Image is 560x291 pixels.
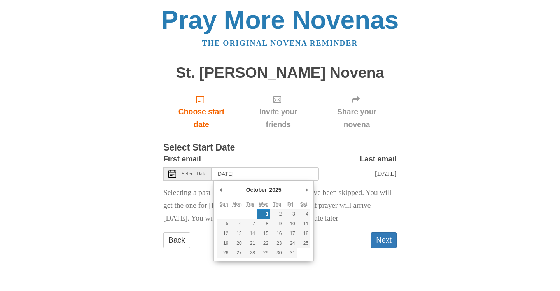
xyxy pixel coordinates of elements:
[202,39,358,47] a: The original novena reminder
[317,89,397,135] div: Click "Next" to confirm your start date first.
[273,202,281,207] abbr: Thursday
[259,202,269,207] abbr: Wednesday
[247,105,309,131] span: Invite your friends
[217,184,225,196] button: Previous Month
[270,248,283,258] button: 30
[297,209,310,219] button: 4
[371,232,397,248] button: Next
[284,229,297,238] button: 17
[257,238,270,248] button: 22
[270,238,283,248] button: 23
[217,219,230,229] button: 5
[230,229,243,238] button: 13
[268,184,282,196] div: 2025
[287,202,293,207] abbr: Friday
[297,219,310,229] button: 11
[163,186,397,225] p: Selecting a past date means all the past prayers have been skipped. You will get the one for [DAT...
[161,5,399,34] a: Pray More Novenas
[375,170,397,177] span: [DATE]
[244,219,257,229] button: 7
[244,248,257,258] button: 28
[297,229,310,238] button: 18
[163,153,201,165] label: First email
[284,248,297,258] button: 31
[284,238,297,248] button: 24
[232,202,242,207] abbr: Monday
[163,232,190,248] a: Back
[217,238,230,248] button: 19
[230,219,243,229] button: 6
[303,184,310,196] button: Next Month
[257,209,270,219] button: 1
[212,167,319,181] input: Use the arrow keys to pick a date
[257,229,270,238] button: 15
[244,238,257,248] button: 21
[325,105,389,131] span: Share your novena
[245,184,268,196] div: October
[284,219,297,229] button: 10
[217,229,230,238] button: 12
[300,202,308,207] abbr: Saturday
[163,143,397,153] h3: Select Start Date
[230,248,243,258] button: 27
[217,248,230,258] button: 26
[240,89,317,135] div: Click "Next" to confirm your start date first.
[270,219,283,229] button: 9
[163,89,240,135] a: Choose start date
[219,202,228,207] abbr: Sunday
[257,248,270,258] button: 29
[171,105,232,131] span: Choose start date
[244,229,257,238] button: 14
[270,209,283,219] button: 2
[163,65,397,81] h1: St. [PERSON_NAME] Novena
[360,153,397,165] label: Last email
[284,209,297,219] button: 3
[297,238,310,248] button: 25
[247,202,254,207] abbr: Tuesday
[230,238,243,248] button: 20
[257,219,270,229] button: 8
[182,171,206,177] span: Select Date
[270,229,283,238] button: 16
